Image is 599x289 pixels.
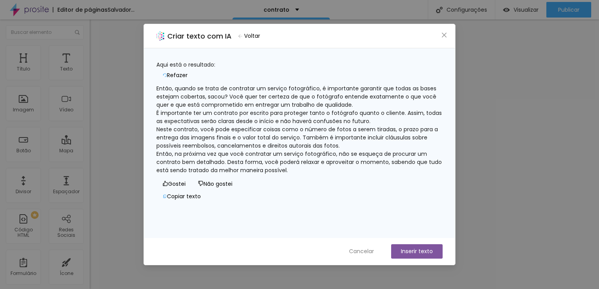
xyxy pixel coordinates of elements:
button: Inserir texto [391,244,443,259]
font: Criar texto com IA [167,31,232,41]
font: Inserir texto [401,247,433,255]
font: Aqui está o resultado: [156,61,215,69]
button: Gostei [156,178,192,190]
font: É importante ter um contrato por escrito para proteger tanto o fotógrafo quanto o cliente. Assim,... [156,109,443,125]
font: Neste contrato, você pode especificar coisas como o número de fotos a serem tiradas, o prazo para... [156,125,440,150]
font: Então, quando se trata de contratar um serviço fotográfico, é importante garantir que todas as ba... [156,85,438,109]
font: Copiar texto [167,192,201,200]
font: Cancelar [349,247,374,255]
font: Não gostei [204,180,232,188]
span: fechar [441,32,447,38]
button: Cancelar [341,244,382,259]
font: Voltar [244,32,260,40]
span: como [163,181,168,186]
button: Copiar texto [156,190,207,203]
button: Não gostei [192,178,239,190]
button: Refazer [156,69,194,81]
span: não gosto [198,181,204,186]
button: Voltar [235,30,264,42]
font: Refazer [167,71,188,79]
font: Então, na próxima vez que você contratar um serviço fotográfico, não se esqueça de procurar um co... [156,150,443,174]
button: Fechar [440,31,448,39]
font: Gostei [168,180,186,188]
